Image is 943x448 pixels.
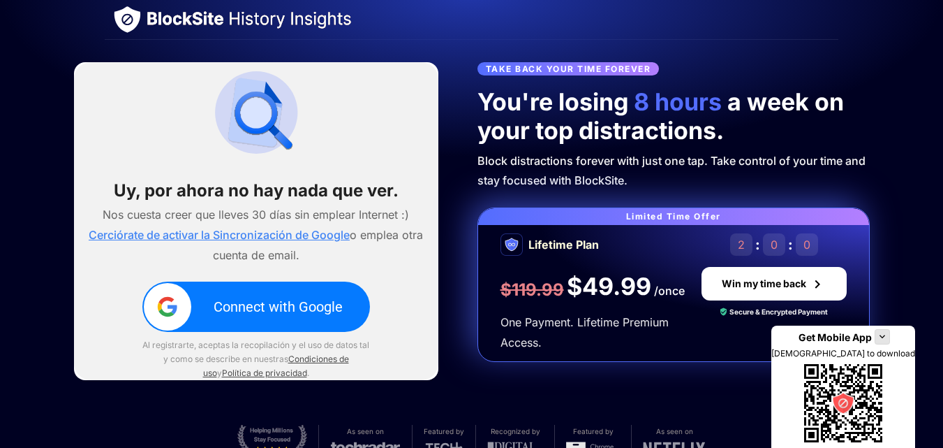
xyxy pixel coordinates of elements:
[500,279,564,301] div: $119.99
[877,331,888,342] img: chevron-down-black.svg
[147,11,351,29] img: blocksite-logo-white-text.svg
[142,282,370,332] button: google-icConnect with Google
[74,205,438,265] div: Nos cuesta creer que lleves 30 días sin emplear Internet :) o emplea otra cuenta de email.
[729,306,828,317] div: Secure & Encrypted Payment
[347,425,384,438] div: As seen on
[755,236,760,253] div: :
[628,87,727,116] span: 8 hours
[477,62,660,75] div: Take Back Your Time Forever
[528,235,599,255] div: Lifetime Plan
[656,425,693,438] div: As seen on
[156,295,179,319] img: google-ic
[113,6,142,34] img: blocksite-logo-white.svg
[206,62,306,163] img: search-blue.svg
[89,228,350,242] span: Cerciórate de activar la Sincronización de Google
[500,233,523,256] img: insights-lp-offer-logo.png
[477,88,870,145] div: You're losing a week on your top distractions.
[573,425,614,438] div: Featured by
[722,278,806,289] div: Win my time back
[222,368,307,378] a: Política de privacidad
[74,180,438,202] div: Uy, por ahora no hay nada que ver.
[799,359,888,448] img: FlyWheel_qr_code.svg
[478,208,869,225] div: Limited Time Offer
[720,308,727,316] img: insights-lp-checkmark-green.svg
[654,281,685,301] div: /once
[142,338,370,380] div: Al registrarte, aceptas la recopilación y el uso de datos tal y como se describe en nuestras y .
[477,151,870,192] div: Block distractions forever with just one tap. Take control of your time and stay focused with Blo...
[424,425,464,438] div: Featured by
[500,312,685,353] div: One Payment. Lifetime Premium Access.
[763,233,785,256] div: 0
[771,348,915,359] div: [DEMOGRAPHIC_DATA] to download
[730,233,752,256] div: 2
[788,236,793,253] div: :
[809,275,826,292] img: chevron-right-black-insights.svg
[491,425,540,438] div: Recognized by
[796,233,818,256] div: 0
[567,273,651,301] div: $49.99
[214,298,343,315] div: Connect with Google
[799,331,872,343] div: Get Mobile App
